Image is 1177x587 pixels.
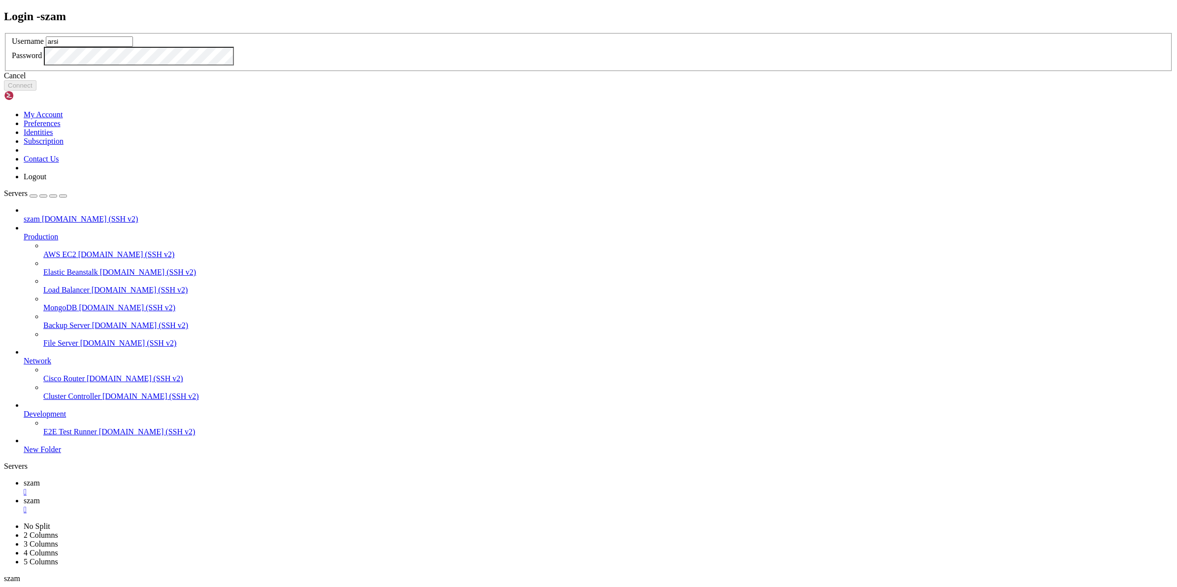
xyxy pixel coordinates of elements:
span: ^N [441,515,449,523]
span: File Server [43,339,78,347]
span: Development [24,410,66,418]
x-row: /endif %;\ [4,213,1048,222]
div: Servers [4,462,1173,471]
span: M-E [217,515,229,523]
span: [DOMAIN_NAME] (SSH v2) [99,427,196,436]
span: ^\ [71,515,79,523]
a: File Server [DOMAIN_NAME] (SSH v2) [43,339,1173,348]
x-row: /alias cavepier \ [4,29,1048,37]
a: 5 Columns [24,557,58,566]
div: (0, 1) [4,12,8,21]
li: Load Balancer [DOMAIN_NAME] (SSH v2) [43,277,1173,294]
li: File Server [DOMAIN_NAME] (SSH v2) [43,330,1173,348]
a: Development [24,410,1173,419]
x-row: /alias se /send se%%;/set tremor_command=se %;\ [4,196,1048,205]
a: Elastic Beanstalk [DOMAIN_NAME] (SSH v2) [43,268,1173,277]
a: Production [24,232,1173,241]
a: Logout [24,172,46,181]
x-row: /endif [4,456,1048,464]
x-row: /def -F -mregexp -t"^(Your leader is now|You are now led by) ([A-Za-z]+)\.$" team_leader_join_bla... [4,88,1048,96]
span: M-W [315,515,327,523]
span: ^U [106,515,114,523]
span: Cluster Controller [43,392,100,400]
span: Backup Server [43,321,90,329]
x-row: kk %;\ [4,431,1048,439]
span: ^B [370,506,378,515]
li: Backup Server [DOMAIN_NAME] (SSH v2) [43,312,1173,330]
x-row: /alias n /send n%%;/set tremor_command=n %;\ [4,146,1048,155]
x-row: /eval %%{tremor_command} %;\ [4,230,1048,238]
span: [DOMAIN_NAME] (SSH v2) [92,321,189,329]
x-row: Connecting [DOMAIN_NAME]... [4,4,1048,12]
span: ^X [4,515,12,523]
button: Connect [4,80,36,91]
span: New Folder [24,445,61,454]
x-row: /unalias mm %;\ [4,63,1048,71]
a: No Split [24,522,50,530]
li: Development [24,401,1173,436]
a: Servers [4,189,67,197]
x-row: /alias w /send w%%;/set tremor_command=w %;\ [4,171,1048,180]
a: Backup Server [DOMAIN_NAME] (SSH v2) [43,321,1173,330]
x-row: /endif %;\ [4,372,1048,381]
x-row: /unalias n %;\ [4,305,1048,314]
x-row: /undef team_blackwall_tremors_move %;\ [4,289,1048,297]
x-row: pre goblin %;\ [4,423,1048,431]
x-row: /def -F -mregexp -t"You are too tired to move in that direction\.$" blackwall_rumble__tired = \ [4,473,1048,481]
span: szam [24,496,40,505]
div:  [24,505,1173,514]
x-row: /set travel_path_command_moved=0 [4,481,1048,489]
x-row: /def -F -mregexp -t"^Inside the northern gates of a large outpost\.$" blackwall_tremors_remove = \ [4,247,1048,255]
span: ^T [130,506,138,515]
a: szam [24,496,1173,514]
li: MongoDB [DOMAIN_NAME] (SSH v2) [43,294,1173,312]
x-row: /unset blackwall_tremors_setup %;\ [4,263,1048,272]
a: Cluster Controller [DOMAIN_NAME] (SSH v2) [43,392,1173,401]
span: [DOMAIN_NAME] (SSH v2) [102,392,199,400]
span: Elastic Beanstalk [43,268,98,276]
x-row: /undef blackwall_tremors_move %;\ [4,272,1048,280]
x-row: /unalias se %;\ [4,356,1048,364]
x-row: /if (!{recently_entered_waterfall}) \ [4,406,1048,414]
x-row: /if ({blackwall_tremors_setup}) \ [4,255,1048,263]
x-row: /endif [4,381,1048,389]
span: M-A [232,506,244,515]
x-row: /repeat -00:05:00 1 /unset recently_entered_waterfall %;\ [4,448,1048,456]
span: MongoDB [43,303,77,312]
x-row: /unalias ne %;\ [4,339,1048,347]
span: [DOMAIN_NAME] (SSH v2) [42,215,138,223]
x-row: /undef emerald_loot_orcs %;\ [4,54,1048,63]
label: Password [12,52,42,60]
li: Network [24,348,1173,401]
span: M-6 [244,515,256,523]
a: szam [DOMAIN_NAME] (SSH v2) [24,215,1173,224]
img: Shellngn [4,91,61,100]
li: AWS EC2 [DOMAIN_NAME] (SSH v2) [43,241,1173,259]
x-row: /if (!{has_team_leader}) \ [4,138,1048,146]
span: E2E Test Runner [43,427,97,436]
x-row: /alias mm drop unwielded weapons [4,21,1048,29]
div: Cancel [4,71,1173,80]
x-row: /unalias w %;\ [4,330,1048,339]
div:  [24,488,1173,496]
x-row: /if (!{blackwall_tremors_setup}) \ [4,121,1048,130]
x-row: /set recently_entered_waterfall=1 %;\ [4,414,1048,423]
span: ^E [422,515,429,523]
span: ^P [461,506,469,515]
span: M-U [205,506,217,515]
span: ^R [28,515,35,523]
li: Production [24,224,1173,348]
a: Preferences [24,119,61,128]
a: 4 Columns [24,549,58,557]
span: [DOMAIN_NAME] (SSH v2) [79,303,175,312]
span: szam [24,215,40,223]
x-row: /unalias s %;\ [4,322,1048,330]
span: szam [4,574,20,583]
span: GNU nano 7.2 [DOMAIN_NAME] [4,4,532,12]
x-row: /alias s /send s%%;/set tremor_command=s %;\ [4,163,1048,171]
span: ^J [134,515,142,523]
x-row: /set tremor_command=%%{P3} [4,104,1048,113]
a: Contact Us [24,155,59,163]
x-row: Help Write Out Where Is Cut Execute Location Undo Set Mark To Bracket Previous Back Prev Word Hom... [4,506,1048,515]
x-row: /unalias e %;\ [4,314,1048,322]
